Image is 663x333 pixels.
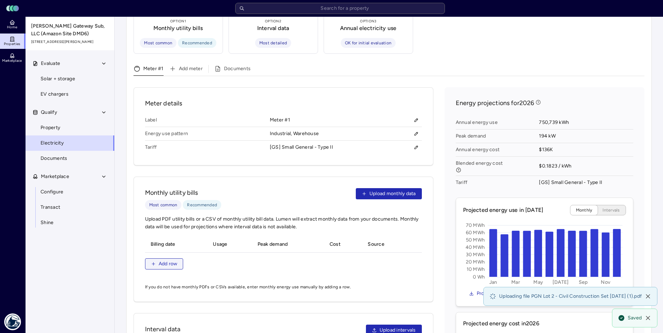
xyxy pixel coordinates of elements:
span: Monthly utility bills [145,188,222,197]
span: $136K [539,143,633,157]
span: 750,739 kWh [539,116,633,129]
button: Documents [214,65,251,76]
span: Most detailed [259,39,287,46]
text: Nov [601,279,611,285]
span: Upload PDF utility bills or a CSV of monthly utility bill data. Lumen will extract monthly data f... [145,215,422,231]
span: Label [145,113,270,127]
text: May [533,279,543,285]
button: Evaluate [26,56,115,71]
span: Option 1 [170,18,186,24]
text: 10 MWh [466,266,485,272]
th: Cost [324,236,362,253]
button: Meter #1 [134,65,164,76]
a: Documents [25,151,115,166]
a: Configure [25,184,115,200]
text: 70 MWh [466,222,485,228]
a: Electricity [25,135,115,151]
span: Projected energy cost in 2026 [463,319,626,331]
span: Peak demand [456,129,539,143]
button: Option2Interval dataMost detailed [229,13,318,54]
span: EV chargers [41,90,69,98]
span: Solar + storage [41,75,75,83]
span: Properties [4,42,21,46]
span: Recommended [182,39,212,46]
span: Tariff [456,176,539,189]
th: Billing date [145,236,208,253]
button: Marketplace [26,169,115,184]
text: Mar [511,279,520,285]
span: OK for initial evaluation [345,39,391,46]
span: [PERSON_NAME] Gateway Sub, LLC (Amazon Site DMD6) [31,22,109,38]
text: 50 MWh [466,237,485,243]
span: Transact [41,203,60,211]
span: Uploading file PGN Lot 2 - Civil Construction Set [DATE] (1).pdf [499,293,642,300]
span: Home [7,25,17,29]
button: Upload monthly data [356,188,422,199]
a: Property [25,120,115,135]
span: Qualify [41,109,57,116]
button: Projected load intervals (8760) [463,288,553,299]
span: Recommended [187,201,217,208]
span: Most common [144,39,172,46]
span: Intervals [603,208,620,213]
span: Electricity [41,139,64,147]
text: 60 MWh [466,230,485,236]
span: Annual energy use [456,116,539,129]
button: Add row [145,258,183,269]
input: Search for a property [235,3,445,14]
div: [GS] Small General - Type II [270,143,333,151]
div: Industrial, Warehouse [270,128,422,139]
div: Meter #1 [270,114,422,126]
span: Most common [149,201,178,208]
span: Annual electricity use [340,24,396,32]
span: Projected load intervals (8760) [477,290,547,297]
span: Interval data [257,24,289,32]
div: [GS] Small General - Type II [539,179,602,186]
span: $0.1823 / kWh [539,157,633,176]
text: [DATE] [552,279,569,285]
span: Shine [41,219,53,227]
text: 20 MWh [466,259,485,265]
span: Upload monthly data [369,190,416,198]
span: [STREET_ADDRESS][PERSON_NAME] [31,39,109,45]
text: 40 MWh [465,244,485,250]
th: Source [362,236,410,253]
span: Marketplace [41,173,69,180]
span: Documents [41,155,67,162]
a: Shine [25,215,115,230]
span: If you do not have monthly PDFs or CSVs available, enter monthly energy use manually by adding a ... [145,283,422,290]
span: Energy projections for 2026 [456,98,534,108]
button: Option1Monthly utility billsMost commonRecommended [134,13,223,54]
span: Projected energy use in [DATE] [463,206,543,214]
img: PGIM [4,313,21,330]
span: Monthly [576,208,592,213]
text: Sep [578,279,588,285]
button: Qualify [26,105,115,120]
span: Blended energy cost [456,160,534,173]
span: 194 kW [539,129,633,143]
a: Solar + storage [25,71,115,87]
text: 0 Wh [473,274,485,280]
span: Marketplace [2,59,22,63]
a: EV chargers [25,87,115,102]
span: Add row [159,260,178,268]
span: Annual energy cost [456,143,539,157]
span: Evaluate [41,60,60,67]
span: Option 3 [360,18,376,24]
span: Saved [628,314,642,321]
th: Usage [207,236,252,253]
span: Option 2 [265,18,281,24]
a: Projected load intervals (8760) [463,288,626,299]
span: Energy use pattern [145,127,270,141]
button: Option3Annual electricity useOK for initial evaluation [324,13,413,54]
th: Peak demand [252,236,324,253]
text: 30 MWh [466,252,485,258]
a: Transact [25,200,115,215]
text: Jan [489,279,497,285]
span: Configure [41,188,63,196]
span: Tariff [145,141,270,154]
button: Add meter [169,65,203,76]
span: Meter details [145,99,422,108]
span: Property [41,124,60,132]
span: Monthly utility bills [153,24,203,32]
